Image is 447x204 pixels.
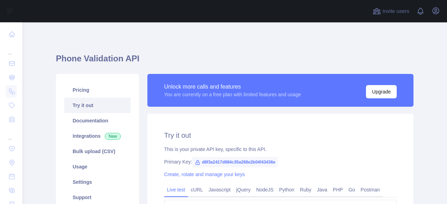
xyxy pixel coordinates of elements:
[297,184,314,195] a: Ruby
[105,133,121,140] span: New
[192,157,278,167] span: d8f3a2417d984c35a268e2b04f43436e
[64,144,131,159] a: Bulk upload (CSV)
[6,42,17,56] div: ...
[64,98,131,113] a: Try it out
[371,6,411,17] button: Invite users
[206,184,233,195] a: Javascript
[56,53,413,70] h1: Phone Validation API
[253,184,276,195] a: NodeJS
[164,158,397,165] div: Primary Key:
[6,127,17,141] div: ...
[64,174,131,190] a: Settings
[233,184,253,195] a: jQuery
[366,85,397,98] button: Upgrade
[164,184,188,195] a: Live test
[330,184,346,195] a: PHP
[64,128,131,144] a: Integrations New
[382,7,409,15] span: Invite users
[64,82,131,98] a: Pricing
[64,113,131,128] a: Documentation
[164,146,397,153] div: This is your private API key, specific to this API.
[164,91,301,98] div: You are currently on a free plan with limited features and usage
[64,159,131,174] a: Usage
[276,184,297,195] a: Python
[164,83,301,91] div: Unlock more calls and features
[188,184,206,195] a: cURL
[164,130,397,140] h2: Try it out
[358,184,383,195] a: Postman
[346,184,358,195] a: Go
[314,184,330,195] a: Java
[164,172,245,177] a: Create, rotate and manage your keys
